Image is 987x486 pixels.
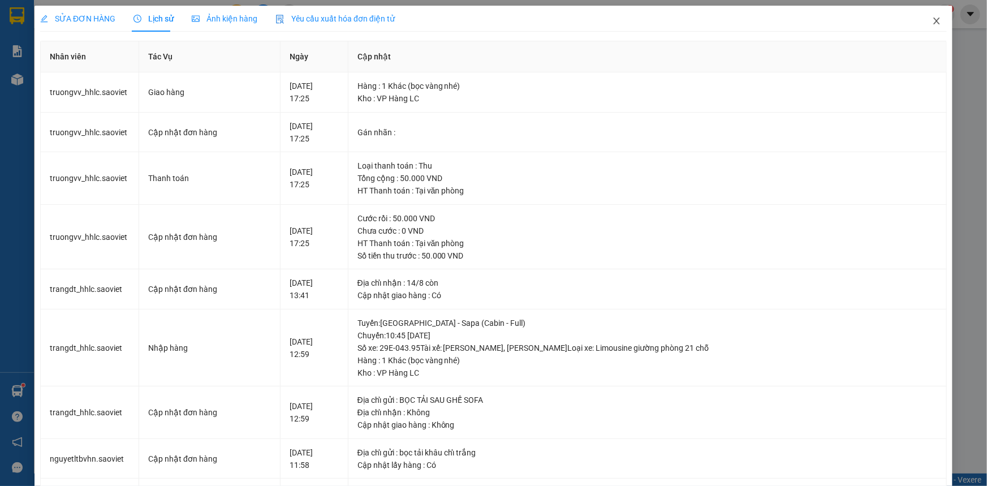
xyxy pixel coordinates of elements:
[148,86,271,98] div: Giao hàng
[40,14,115,23] span: SỬA ĐƠN HÀNG
[357,160,937,172] div: Loại thanh toán : Thu
[148,126,271,139] div: Cập nhật đơn hàng
[139,41,281,72] th: Tác Vụ
[357,92,937,105] div: Kho : VP Hàng LC
[290,400,339,425] div: [DATE] 12:59
[357,184,937,197] div: HT Thanh toán : Tại văn phòng
[192,14,257,23] span: Ảnh kiện hàng
[192,15,200,23] span: picture
[290,336,339,360] div: [DATE] 12:59
[290,80,339,105] div: [DATE] 17:25
[275,15,285,24] img: icon
[290,166,339,191] div: [DATE] 17:25
[357,172,937,184] div: Tổng cộng : 50.000 VND
[275,14,395,23] span: Yêu cầu xuất hóa đơn điện tử
[148,231,271,243] div: Cập nhật đơn hàng
[148,453,271,465] div: Cập nhật đơn hàng
[148,283,271,295] div: Cập nhật đơn hàng
[932,16,941,25] span: close
[357,277,937,289] div: Địa chỉ nhận : 14/8 còn
[357,250,937,262] div: Số tiền thu trước : 50.000 VND
[41,113,139,153] td: truongvv_hhlc.saoviet
[357,289,937,302] div: Cập nhật giao hàng : Có
[133,15,141,23] span: clock-circle
[148,172,271,184] div: Thanh toán
[357,317,937,354] div: Tuyến : [GEOGRAPHIC_DATA] - Sapa (Cabin - Full) Chuyến: 10:45 [DATE] Số xe: 29E-043.95 Tài xế: [P...
[357,225,937,237] div: Chưa cước : 0 VND
[148,342,271,354] div: Nhập hàng
[133,14,174,23] span: Lịch sử
[290,120,339,145] div: [DATE] 17:25
[357,237,937,250] div: HT Thanh toán : Tại văn phòng
[41,386,139,439] td: trangdt_hhlc.saoviet
[348,41,947,72] th: Cập nhật
[357,212,937,225] div: Cước rồi : 50.000 VND
[290,225,339,250] div: [DATE] 17:25
[357,367,937,379] div: Kho : VP Hàng LC
[41,152,139,205] td: truongvv_hhlc.saoviet
[41,205,139,270] td: truongvv_hhlc.saoviet
[290,446,339,471] div: [DATE] 11:58
[40,15,48,23] span: edit
[41,72,139,113] td: truongvv_hhlc.saoviet
[357,406,937,419] div: Địa chỉ nhận : Không
[357,126,937,139] div: Gán nhãn :
[41,41,139,72] th: Nhân viên
[41,439,139,479] td: nguyetltbvhn.saoviet
[357,446,937,459] div: Địa chỉ gửi : bọc tải khâu chỉ trắng
[148,406,271,419] div: Cập nhật đơn hàng
[41,309,139,387] td: trangdt_hhlc.saoviet
[41,269,139,309] td: trangdt_hhlc.saoviet
[281,41,348,72] th: Ngày
[357,80,937,92] div: Hàng : 1 Khác (bọc vàng nhé)
[357,394,937,406] div: Địa chỉ gửi : BỌC TẢI SAU GHẾ SOFA
[921,6,952,37] button: Close
[357,459,937,471] div: Cập nhật lấy hàng : Có
[357,419,937,431] div: Cập nhật giao hàng : Không
[290,277,339,302] div: [DATE] 13:41
[357,354,937,367] div: Hàng : 1 Khác (bọc vàng nhé)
